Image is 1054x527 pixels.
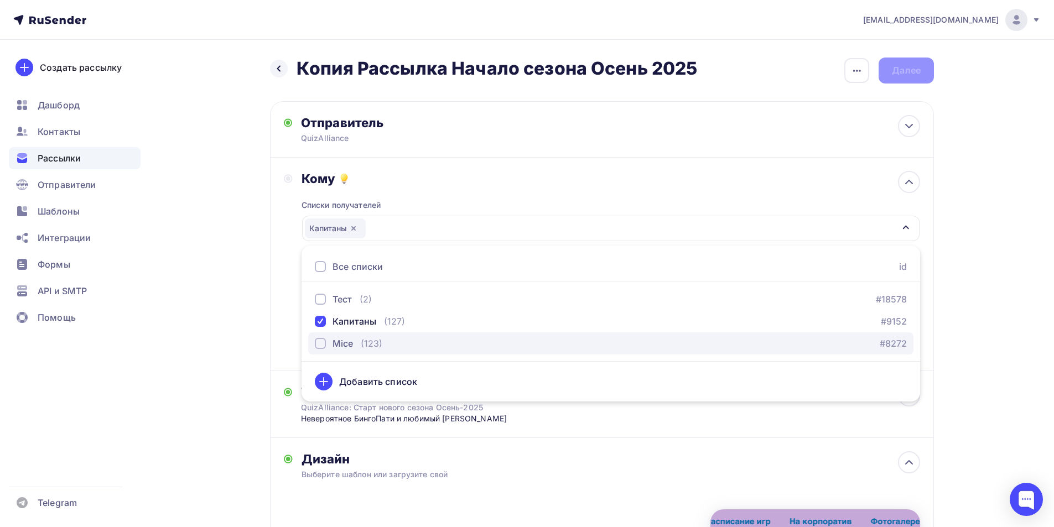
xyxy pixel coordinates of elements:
div: QuizAlliance: Старт нового сезона Осень-2025 [301,402,498,413]
span: Контакты [38,125,80,138]
div: (2) [360,293,372,306]
a: [EMAIL_ADDRESS][DOMAIN_NAME] [863,9,1041,31]
div: id [899,260,907,273]
div: Отправитель [301,115,541,131]
ul: Капитаны [302,246,920,401]
div: QuizAlliance [301,133,517,144]
a: #18578 [876,293,907,306]
div: Кому [302,171,920,186]
div: (127) [384,315,405,328]
a: Дашборд [9,94,141,116]
span: Telegram [38,496,77,509]
span: Отправители [38,178,96,191]
div: Все списки [333,260,383,273]
span: [EMAIL_ADDRESS][DOMAIN_NAME] [863,14,999,25]
div: Капитаны [333,315,376,328]
span: Шаблоны [38,205,80,218]
div: Mice [333,337,353,350]
a: Формы [9,253,141,275]
a: Шаблоны [9,200,141,222]
a: #9152 [881,315,907,328]
span: API и SMTP [38,284,87,298]
span: Интеграции [38,231,91,244]
button: Капитаны [302,215,920,242]
div: Добавить список [339,375,417,388]
span: Помощь [38,311,76,324]
div: Невероятное БингоПати и любимый [PERSON_NAME] [301,413,520,424]
div: Тест [333,293,352,306]
div: Выберите шаблон или загрузите свой [302,469,859,480]
div: Создать рассылку [40,61,122,74]
a: #8272 [880,337,907,350]
div: (123) [361,337,382,350]
a: Контакты [9,121,141,143]
span: Рассылки [38,152,81,165]
div: Дизайн [302,451,920,467]
span: Формы [38,258,70,271]
span: Дашборд [38,98,80,112]
div: Тема [301,384,520,400]
a: Отправители [9,174,141,196]
div: Списки получателей [302,200,381,211]
div: Капитаны [305,218,366,238]
a: Рассылки [9,147,141,169]
h2: Копия Рассылка Начало сезона Осень 2025 [297,58,697,80]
